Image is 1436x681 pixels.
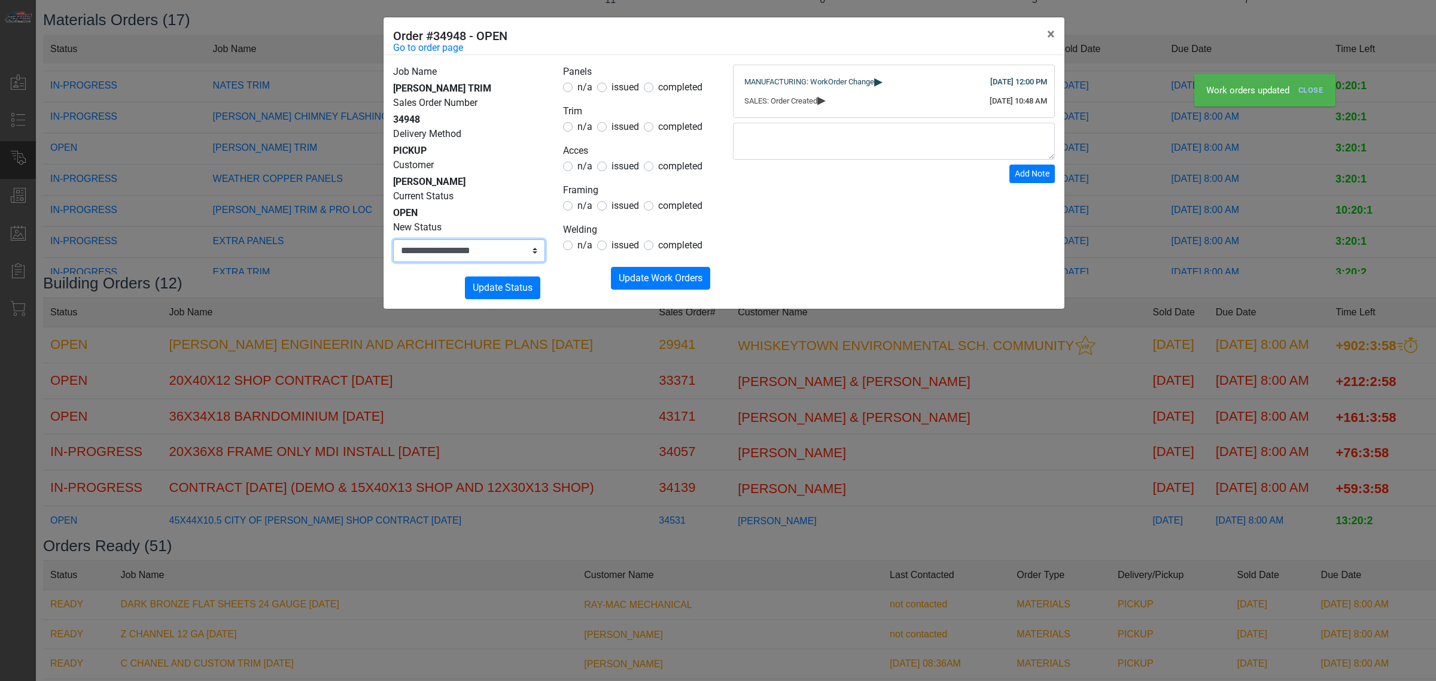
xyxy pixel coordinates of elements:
[563,144,715,159] legend: Acces
[611,239,639,251] span: issued
[874,77,883,85] span: ▸
[611,121,639,132] span: issued
[611,267,710,290] button: Update Work Orders
[473,282,533,293] span: Update Status
[1009,165,1055,183] button: Add Note
[658,121,702,132] span: completed
[393,83,491,94] span: [PERSON_NAME] TRIM
[393,189,454,203] label: Current Status
[658,81,702,93] span: completed
[577,160,592,172] span: n/a
[563,104,715,120] legend: Trim
[393,27,507,45] h5: Order #34948 - OPEN
[393,144,545,158] div: PICKUP
[393,206,545,220] div: OPEN
[393,158,434,172] label: Customer
[393,127,461,141] label: Delivery Method
[393,175,545,189] div: [PERSON_NAME]
[577,200,592,211] span: n/a
[393,65,437,79] label: Job Name
[563,183,715,199] legend: Framing
[577,239,592,251] span: n/a
[393,96,477,110] label: Sales Order Number
[563,65,715,80] legend: Panels
[744,76,1043,88] div: MANUFACTURING: WorkOrder Change
[465,276,540,299] button: Update Status
[393,41,463,55] a: Go to order page
[990,76,1047,88] div: [DATE] 12:00 PM
[744,95,1043,107] div: SALES: Order Created
[817,96,826,104] span: ▸
[1294,81,1328,101] a: Close
[611,160,639,172] span: issued
[1038,17,1064,51] button: Close
[619,272,702,284] span: Update Work Orders
[393,113,545,127] div: 34948
[658,200,702,211] span: completed
[577,121,592,132] span: n/a
[611,200,639,211] span: issued
[611,81,639,93] span: issued
[1194,74,1335,107] div: Work orders updated
[990,95,1047,107] div: [DATE] 10:48 AM
[658,160,702,172] span: completed
[658,239,702,251] span: completed
[393,220,442,235] label: New Status
[577,81,592,93] span: n/a
[1015,169,1049,178] span: Add Note
[563,223,715,238] legend: Welding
